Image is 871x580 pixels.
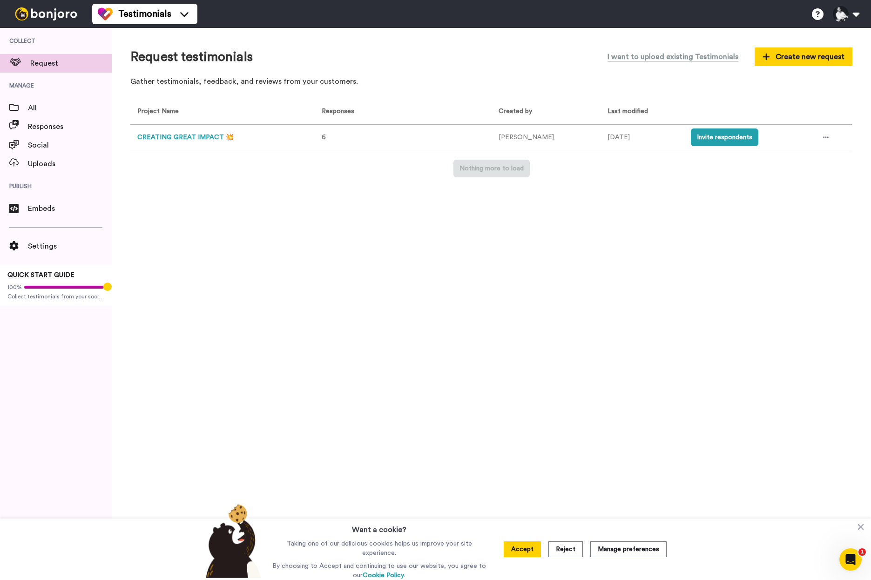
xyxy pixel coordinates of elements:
button: Manage preferences [590,541,667,557]
button: Create new request [755,47,852,66]
img: bear-with-cookie.png [197,504,266,578]
img: bj-logo-header-white.svg [11,7,81,20]
span: Embeds [28,203,112,214]
h1: Request testimonials [130,50,253,64]
iframe: Intercom live chat [839,548,862,571]
span: Uploads [28,158,112,169]
p: By choosing to Accept and continuing to use our website, you agree to our . [270,561,488,580]
button: Nothing more to load [453,160,530,177]
span: Responses [28,121,112,132]
span: Request [30,58,112,69]
span: 100% [7,283,22,291]
td: [DATE] [601,125,684,150]
span: Collect testimonials from your socials [7,293,104,300]
span: 6 [322,134,326,141]
span: Social [28,140,112,151]
button: Invite respondents [691,128,758,146]
span: All [28,102,112,114]
h3: Want a cookie? [352,519,406,535]
span: QUICK START GUIDE [7,272,74,278]
td: [PERSON_NAME] [492,125,601,150]
span: Create new request [763,51,844,62]
button: Accept [504,541,541,557]
span: Settings [28,241,112,252]
a: Cookie Policy [363,572,404,579]
span: I want to upload existing Testimonials [608,51,738,62]
span: Testimonials [118,7,171,20]
p: Taking one of our delicious cookies helps us improve your site experience. [270,539,488,558]
span: 1 [858,548,866,556]
img: tm-color.svg [98,7,113,21]
th: Last modified [601,99,684,125]
span: Responses [318,108,354,115]
div: Tooltip anchor [103,283,112,291]
button: Reject [548,541,583,557]
p: Gather testimonials, feedback, and reviews from your customers. [130,76,852,87]
button: CREATING GREAT IMPACT 💥 [137,133,234,142]
th: Project Name [130,99,311,125]
button: I want to upload existing Testimonials [601,47,745,67]
th: Created by [492,99,601,125]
